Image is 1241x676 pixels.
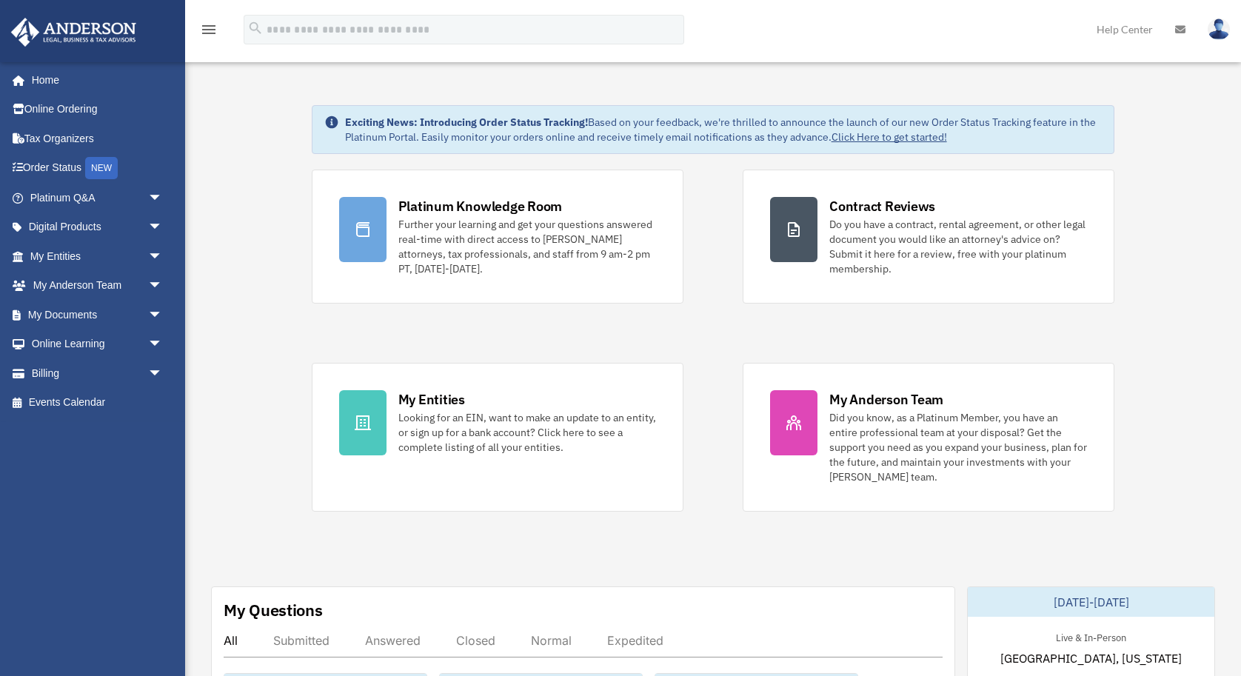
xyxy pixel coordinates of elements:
[607,633,663,648] div: Expedited
[10,358,185,388] a: Billingarrow_drop_down
[148,271,178,301] span: arrow_drop_down
[10,153,185,184] a: Order StatusNEW
[1000,649,1182,667] span: [GEOGRAPHIC_DATA], [US_STATE]
[312,363,683,512] a: My Entities Looking for an EIN, want to make an update to an entity, or sign up for a bank accoun...
[10,388,185,418] a: Events Calendar
[7,18,141,47] img: Anderson Advisors Platinum Portal
[200,21,218,39] i: menu
[743,363,1114,512] a: My Anderson Team Did you know, as a Platinum Member, you have an entire professional team at your...
[224,633,238,648] div: All
[398,217,656,276] div: Further your learning and get your questions answered real-time with direct access to [PERSON_NAM...
[10,271,185,301] a: My Anderson Teamarrow_drop_down
[743,170,1114,304] a: Contract Reviews Do you have a contract, rental agreement, or other legal document you would like...
[148,212,178,243] span: arrow_drop_down
[10,300,185,329] a: My Documentsarrow_drop_down
[345,115,1103,144] div: Based on your feedback, we're thrilled to announce the launch of our new Order Status Tracking fe...
[148,241,178,272] span: arrow_drop_down
[247,20,264,36] i: search
[148,300,178,330] span: arrow_drop_down
[10,183,185,212] a: Platinum Q&Aarrow_drop_down
[148,358,178,389] span: arrow_drop_down
[312,170,683,304] a: Platinum Knowledge Room Further your learning and get your questions answered real-time with dire...
[829,410,1087,484] div: Did you know, as a Platinum Member, you have an entire professional team at your disposal? Get th...
[345,116,588,129] strong: Exciting News: Introducing Order Status Tracking!
[1208,19,1230,40] img: User Pic
[224,599,323,621] div: My Questions
[10,124,185,153] a: Tax Organizers
[456,633,495,648] div: Closed
[531,633,572,648] div: Normal
[398,197,563,215] div: Platinum Knowledge Room
[398,390,465,409] div: My Entities
[829,217,1087,276] div: Do you have a contract, rental agreement, or other legal document you would like an attorney's ad...
[398,410,656,455] div: Looking for an EIN, want to make an update to an entity, or sign up for a bank account? Click her...
[148,329,178,360] span: arrow_drop_down
[10,95,185,124] a: Online Ordering
[85,157,118,179] div: NEW
[273,633,330,648] div: Submitted
[1044,629,1138,644] div: Live & In-Person
[365,633,421,648] div: Answered
[10,212,185,242] a: Digital Productsarrow_drop_down
[200,26,218,39] a: menu
[829,390,943,409] div: My Anderson Team
[829,197,935,215] div: Contract Reviews
[832,130,947,144] a: Click Here to get started!
[968,587,1214,617] div: [DATE]-[DATE]
[10,241,185,271] a: My Entitiesarrow_drop_down
[10,65,178,95] a: Home
[148,183,178,213] span: arrow_drop_down
[10,329,185,359] a: Online Learningarrow_drop_down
